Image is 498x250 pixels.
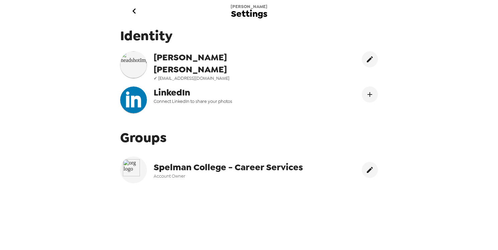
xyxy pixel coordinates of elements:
span: Settings [231,9,267,18]
span: ✓ [EMAIL_ADDRESS][DOMAIN_NAME] [154,75,289,81]
span: [PERSON_NAME] [PERSON_NAME] [154,51,289,75]
img: headshotImg [120,51,147,78]
button: edit [362,162,378,178]
button: edit [362,51,378,67]
span: Groups [120,129,167,146]
img: org logo [123,159,144,181]
span: Account Owner [154,173,303,179]
span: LinkedIn [154,86,289,99]
span: Spelman College - Career Services [154,161,303,173]
img: headshotImg [120,86,147,113]
span: [PERSON_NAME] [231,4,267,9]
span: Identity [120,27,378,45]
span: Connect LinkedIn to share your photos [154,99,289,104]
button: Connect LinekdIn [362,86,378,103]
